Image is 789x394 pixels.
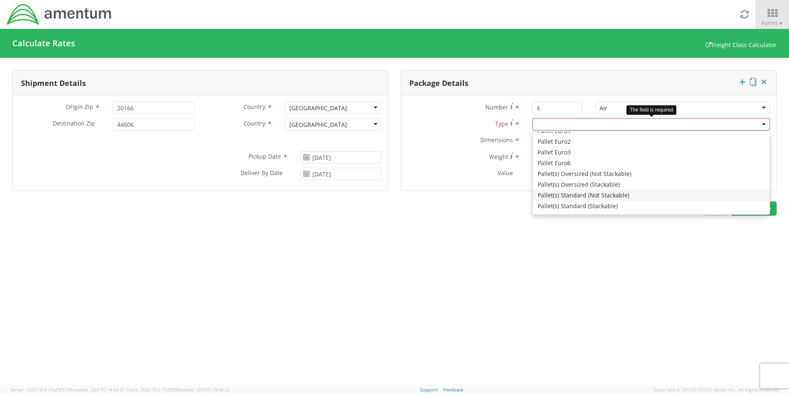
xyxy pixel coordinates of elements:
span: Server: 2025.18.0-c7ad5f513fb [10,387,124,393]
a: Feedback [443,387,463,393]
span: Dimensions [480,136,513,144]
span: Deliver By Date [241,169,283,178]
span: Type [495,120,508,128]
span: Country [243,103,265,111]
div: [GEOGRAPHIC_DATA] [289,121,347,129]
span: Copyright © [DATE]-[DATE] Agistix Inc., All Rights Reserved [654,387,779,393]
h4: Calculate Rates [12,39,75,48]
div: Pallet Euro2 [533,136,770,147]
div: Pallet(s) Oversized (Not Stackable) [533,169,770,179]
span: Client: 2025.18.0-71d3358 [125,387,230,393]
a: Freight Class Calculator [706,41,777,49]
div: Pallet(s) Oversized (Stackable) [533,179,770,190]
a: Support [420,387,438,393]
div: Air [600,104,607,112]
h3: Package Details [409,71,468,95]
span: Origin Zip [66,103,93,111]
span: master, [DATE] 14:43:55 [74,387,124,393]
span: ▼ [778,20,783,27]
span: Forms [761,19,783,27]
span: Country [243,119,265,127]
span: Pickup Date [248,152,281,160]
span: Destination Zip [53,119,95,129]
div: Pallet(s) Standard (Stackable) [533,201,770,211]
span: Number [485,103,508,111]
div: [GEOGRAPHIC_DATA] [289,104,347,112]
div: The field is required [626,105,676,115]
div: Rack [533,211,770,222]
span: Weight [489,153,508,161]
h3: Shipment Details [21,71,86,95]
div: Pallet(s) Standard (Not Stackable) [533,190,770,201]
div: Pallet Euro6 [533,158,770,169]
img: dyn-intl-logo-049831509241104b2a82.png [6,3,113,26]
span: master, [DATE] 09:46:25 [180,387,230,393]
span: Value [498,169,513,177]
div: Pallet Euro3 [533,147,770,158]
